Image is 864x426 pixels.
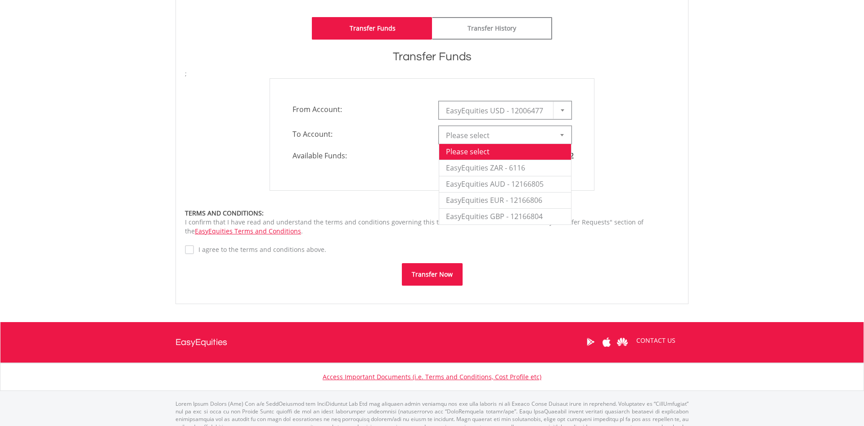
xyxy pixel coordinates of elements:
[312,17,432,40] a: Transfer Funds
[286,126,432,142] span: To Account:
[439,192,571,208] li: EasyEquities EUR - 12166806
[439,160,571,176] li: EasyEquities ZAR - 6116
[614,328,630,356] a: Huawei
[175,322,227,363] a: EasyEquities
[185,69,679,286] form: ;
[439,208,571,224] li: EasyEquities GBP - 12166804
[286,151,432,161] span: Available Funds:
[323,372,541,381] a: Access Important Documents (i.e. Terms and Conditions, Cost Profile etc)
[446,126,551,144] span: Please select
[432,17,552,40] a: Transfer History
[402,263,463,286] button: Transfer Now
[630,328,682,353] a: CONTACT US
[194,245,326,254] label: I agree to the terms and conditions above.
[185,209,679,236] div: I confirm that I have read and understand the terms and conditions governing this transaction, as...
[446,102,551,120] span: EasyEquities USD - 12006477
[583,328,598,356] a: Google Play
[185,209,679,218] div: TERMS AND CONDITIONS:
[185,49,679,65] h1: Transfer Funds
[286,101,432,117] span: From Account:
[195,227,301,235] a: EasyEquities Terms and Conditions
[598,328,614,356] a: Apple
[439,176,571,192] li: EasyEquities AUD - 12166805
[439,143,571,160] li: Please select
